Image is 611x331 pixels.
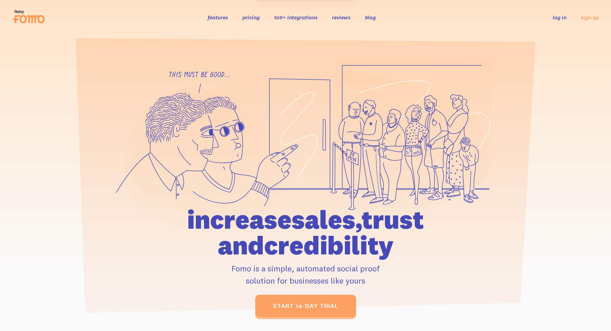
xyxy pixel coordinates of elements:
[581,14,599,21] a: sign up
[148,207,463,258] h1: increase sales, trust and credibility
[208,14,228,21] a: features
[148,262,463,287] p: Fomo is a simple, automated social proof solution for businesses like yours
[255,295,356,317] a: start 14-day trial
[553,14,567,21] a: log in
[274,14,318,21] a: 106+ integrations
[365,14,376,21] a: blog
[242,14,260,21] a: pricing
[332,14,351,21] a: reviews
